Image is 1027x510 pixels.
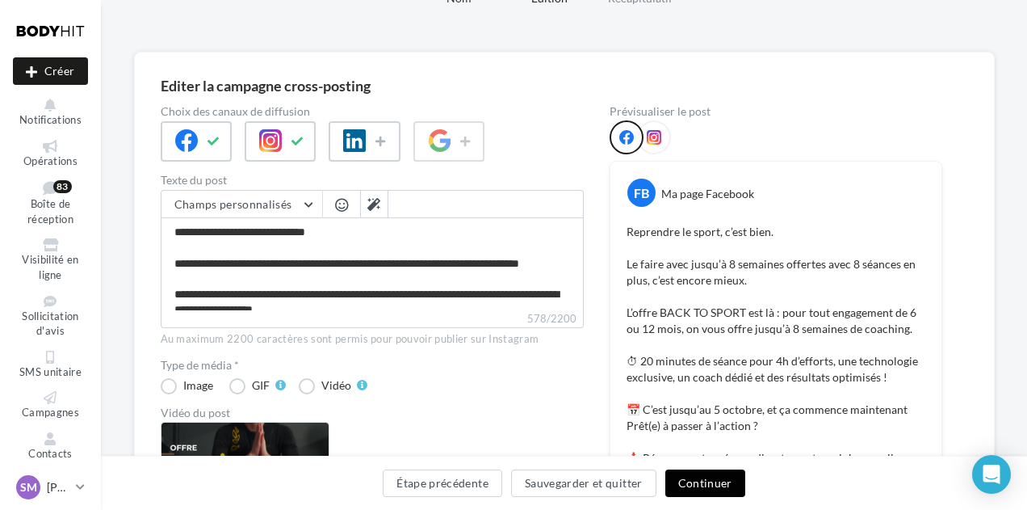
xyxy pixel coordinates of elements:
span: SM [20,479,37,495]
label: Choix des canaux de diffusion [161,106,584,117]
div: 83 [53,180,72,193]
span: Notifications [19,113,82,126]
div: Nouvelle campagne [13,57,88,85]
span: Campagnes [22,406,79,419]
p: [PERSON_NAME] [47,479,69,495]
button: Notifications [13,95,88,130]
span: Visibilité en ligne [22,254,78,282]
button: Créer [13,57,88,85]
a: Campagnes [13,388,88,423]
a: SM [PERSON_NAME] [13,472,88,503]
span: SMS unitaire [19,365,82,378]
button: Sauvegarder et quitter [511,470,656,497]
div: Prévisualiser le post [610,106,942,117]
div: Ma page Facebook [661,186,754,202]
a: SMS unitaire [13,348,88,382]
div: Vidéo [321,380,351,391]
button: Champs personnalisés [161,191,322,218]
span: Sollicitation d'avis [22,310,78,338]
a: Boîte de réception83 [13,177,88,229]
div: Editer la campagne cross-posting [161,78,371,93]
div: Vidéo du post [161,407,584,419]
label: Type de média * [161,360,584,371]
span: Champs personnalisés [174,197,292,211]
div: Open Intercom Messenger [972,455,1011,494]
a: Contacts [13,429,88,464]
a: Visibilité en ligne [13,235,88,285]
span: Opérations [23,154,78,167]
button: Étape précédente [383,470,502,497]
label: 578/2200 [161,310,584,328]
span: Boîte de réception [27,198,73,226]
button: Continuer [665,470,745,497]
span: Contacts [28,447,73,460]
div: FB [627,179,656,207]
p: Reprendre le sport, c’est bien. Le faire avec jusqu’à 8 semaines offertes avec 8 séances en plus,... [627,224,925,483]
div: GIF [252,380,270,391]
div: Image [183,380,213,391]
a: Sollicitation d'avis [13,292,88,341]
a: Opérations [13,137,88,171]
label: Texte du post [161,175,584,186]
div: Au maximum 2200 caractères sont permis pour pouvoir publier sur Instagram [161,332,584,347]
